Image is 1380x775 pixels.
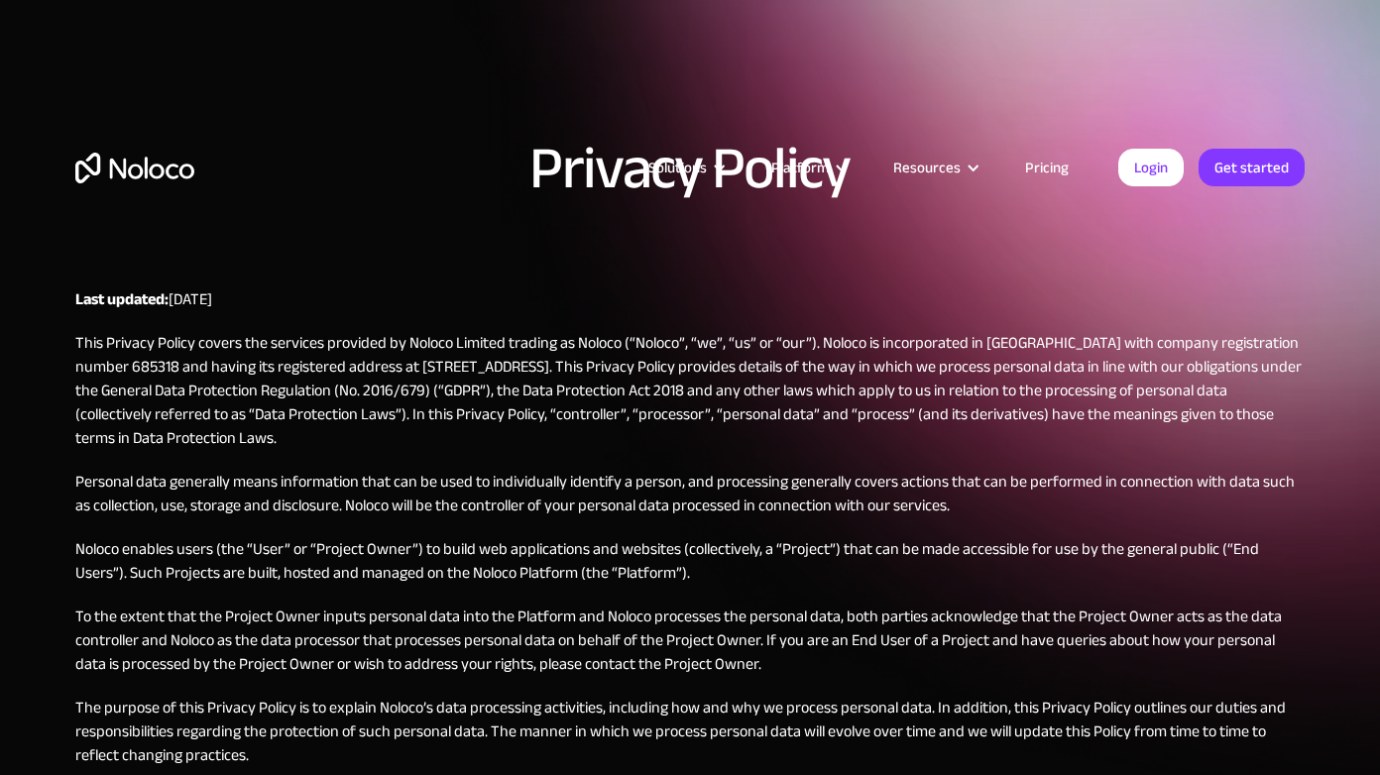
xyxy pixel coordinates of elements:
[75,605,1305,676] p: To the extent that the Project Owner inputs personal data into the Platform and Noloco processes ...
[868,155,1000,180] div: Resources
[75,537,1305,585] p: Noloco enables users (the “User” or “Project Owner”) to build web applications and websites (coll...
[75,331,1305,450] p: This Privacy Policy covers the services provided by Noloco Limited trading as Noloco (“Noloco”, “...
[1000,155,1093,180] a: Pricing
[75,696,1305,767] p: The purpose of this Privacy Policy is to explain Noloco’s data processing activities, including h...
[1118,149,1184,186] a: Login
[747,155,868,180] div: Platform
[75,153,194,183] a: home
[75,284,169,314] strong: Last updated:
[893,155,961,180] div: Resources
[75,470,1305,517] p: Personal data generally means information that can be used to individually identify a person, and...
[624,155,747,180] div: Solutions
[1199,149,1305,186] a: Get started
[75,287,1305,311] p: [DATE]
[648,155,707,180] div: Solutions
[771,155,829,180] div: Platform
